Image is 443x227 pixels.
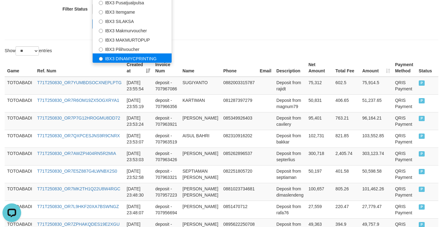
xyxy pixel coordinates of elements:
td: TOTOABADI [5,165,35,183]
td: 0881023734681 [221,183,257,201]
input: IBX3 MAKMURTOPUP [99,38,103,42]
td: 220.47 [333,201,360,218]
a: T71T250830_OR7AWZPI404RN5R2MIA [37,151,116,156]
td: 100,657 [306,183,333,201]
td: [PERSON_NAME] [180,201,221,218]
input: IBX3 Itemgame [99,10,103,14]
span: PAID [419,204,425,210]
input: IBX3 Pilihvoucher [99,48,103,52]
td: 085349926403 [221,112,257,130]
td: [PERSON_NAME] [180,112,221,130]
th: Amount: activate to sort column ascending [360,59,393,77]
td: deposit - 707963321 [153,165,180,183]
select: Showentries [16,46,39,56]
td: QRIS Payment [393,94,416,112]
td: 602.5 [333,77,360,95]
td: 082251805720 [221,165,257,183]
th: Payment Method [393,59,416,77]
td: QRIS Payment [393,165,416,183]
span: PAID [419,134,425,139]
input: IBX3 DINAMYCPRINTING [99,57,103,61]
th: Ref. Num [35,59,124,77]
td: 821.85 [333,130,360,148]
a: T71T250830_OR7MK2TH1Q22U8W4RGC [37,186,121,191]
th: Total Fee [333,59,360,77]
td: QRIS Payment [393,183,416,201]
td: Deposit from cavilery [274,112,306,130]
td: 75,312 [306,77,333,95]
a: T71T250830_OR7QXPCESJNS9R9CNRX [37,133,120,138]
th: Created at: activate to sort column ascending [124,59,153,77]
td: TOTOABADI [5,112,35,130]
td: [DATE] 23:52:58 [124,165,153,183]
label: IBX3 Itemgame [93,7,172,16]
td: KARTIMAN [180,94,221,112]
span: PAID [419,116,425,121]
span: PAID [419,80,425,86]
td: 081287397279 [221,94,257,112]
label: Show entries [5,46,52,56]
td: Deposit from magnum79 [274,94,306,112]
td: Deposit from rafa76 [274,201,306,218]
td: [DATE] 23:53:24 [124,112,153,130]
td: [DATE] 23:53:07 [124,130,153,148]
th: Game [5,59,35,77]
td: 763.21 [333,112,360,130]
label: IBX3 Makmurvoucher [93,25,172,35]
td: QRIS Payment [393,112,416,130]
td: [DATE] 23:48:30 [124,183,153,201]
input: IBX3 Makmurvoucher [99,29,103,33]
td: 50,831 [306,94,333,112]
td: Deposit from septiaman [274,165,306,183]
th: Name [180,59,221,77]
a: T71T250830_OR7L9HKF20XA7BSWNGZ [37,204,119,209]
td: [DATE] 23:55:19 [124,94,153,112]
td: [DATE] 23:48:07 [124,201,153,218]
span: PAID [419,98,425,103]
td: [DATE] 23:55:54 [124,77,153,95]
td: QRIS Payment [393,130,416,148]
td: 0882003315787 [221,77,257,95]
td: TOTOABADI [5,130,35,148]
th: Status [416,59,438,77]
td: 51,237.65 [360,94,393,112]
td: 406.65 [333,94,360,112]
td: TOTOABADI [5,183,35,201]
td: 50,197 [306,165,333,183]
td: SEPTIAMAN [PERSON_NAME] [180,165,221,183]
td: Deposit from dimaslendeng [274,183,306,201]
td: AISUL BAHRI [180,130,221,148]
td: Deposit from rajidt [274,77,306,95]
td: 50,598.58 [360,165,393,183]
label: IBX3 DINAMYCPRINTING [93,53,172,63]
td: 27,779.47 [360,201,393,218]
td: 2,405.74 [333,148,360,165]
td: 103,552.85 [360,130,393,148]
td: [DATE] 23:53:03 [124,148,153,165]
td: 082310916202 [221,130,257,148]
td: deposit - 707956694 [153,201,180,218]
td: TOTOABADI [5,94,35,112]
td: TOTOABADI [5,148,35,165]
td: 085262896537 [221,148,257,165]
td: QRIS Payment [393,201,416,218]
td: [PERSON_NAME] [PERSON_NAME] [180,183,221,201]
td: deposit - 707963426 [153,148,180,165]
th: Phone [221,59,257,77]
label: IBX3 SILAKSA [93,16,172,25]
td: QRIS Payment [393,77,416,95]
td: 303,123.74 [360,148,393,165]
td: 101,462.26 [360,183,393,201]
td: deposit - 707963519 [153,130,180,148]
span: PAID [419,151,425,157]
th: Description [274,59,306,77]
td: 27,559 [306,201,333,218]
a: T71T250830_OR7YUMBDSOCXNEPLPTG [37,80,122,85]
td: 805.26 [333,183,360,201]
a: T71T250830_OR7E5Z887G4LWNBX2S0 [37,169,117,174]
td: Deposit from bakkar [274,130,306,148]
td: deposit - 707967086 [153,77,180,95]
span: PAID [419,187,425,192]
a: T71T250830_OR7ZPHAKQDES19E2XGU [37,222,120,227]
td: deposit - 707957223 [153,183,180,201]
